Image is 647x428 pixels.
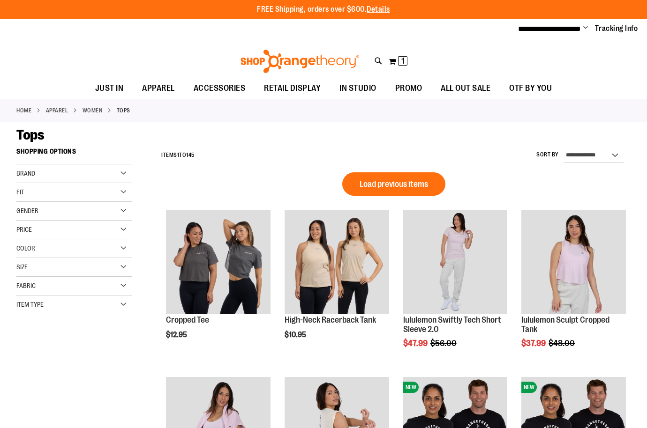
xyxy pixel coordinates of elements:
[521,315,609,334] a: lululemon Sculpt Cropped Tank
[142,78,175,99] span: APPAREL
[441,78,490,99] span: ALL OUT SALE
[549,339,576,348] span: $48.00
[403,210,508,314] img: lululemon Swiftly Tech Short Sleeve 2.0
[16,244,35,252] span: Color
[403,210,508,316] a: lululemon Swiftly Tech Short Sleeve 2.0
[536,151,559,159] label: Sort By
[117,106,130,115] strong: Tops
[403,315,501,334] a: lululemon Swiftly Tech Short Sleeve 2.0
[16,226,32,233] span: Price
[16,127,44,143] span: Tops
[521,210,626,316] a: lululemon Sculpt Cropped Tank
[401,56,405,66] span: 1
[95,78,124,99] span: JUST IN
[257,4,390,15] p: FREE Shipping, orders over $600.
[509,78,552,99] span: OTF BY YOU
[342,172,445,196] button: Load previous items
[16,207,38,214] span: Gender
[583,24,588,33] button: Account menu
[595,23,638,34] a: Tracking Info
[285,331,308,339] span: $10.95
[161,148,195,162] h2: Items to
[166,210,271,314] img: OTF Womens Crop Tee Grey
[403,339,429,348] span: $47.99
[16,282,36,289] span: Fabric
[186,152,195,158] span: 145
[360,179,428,189] span: Load previous items
[46,106,68,115] a: APPAREL
[16,143,132,164] strong: Shopping Options
[166,331,188,339] span: $12.95
[83,106,103,115] a: WOMEN
[430,339,458,348] span: $56.00
[367,5,390,14] a: Details
[16,106,31,115] a: Home
[339,78,376,99] span: IN STUDIO
[280,205,394,362] div: product
[403,382,419,393] span: NEW
[16,170,35,177] span: Brand
[16,263,28,271] span: Size
[166,210,271,316] a: OTF Womens Crop Tee Grey
[264,78,321,99] span: RETAIL DISPLAY
[521,210,626,314] img: lululemon Sculpt Cropped Tank
[285,315,376,325] a: High-Neck Racerback Tank
[395,78,422,99] span: PROMO
[517,205,631,372] div: product
[399,205,512,372] div: product
[285,210,389,316] a: OTF Womens CVC Racerback Tank Tan
[161,205,275,362] div: product
[16,188,24,196] span: Fit
[177,152,180,158] span: 1
[16,301,44,308] span: Item Type
[521,339,547,348] span: $37.99
[239,50,361,73] img: Shop Orangetheory
[521,382,537,393] span: NEW
[166,315,209,325] a: Cropped Tee
[194,78,246,99] span: ACCESSORIES
[285,210,389,314] img: OTF Womens CVC Racerback Tank Tan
